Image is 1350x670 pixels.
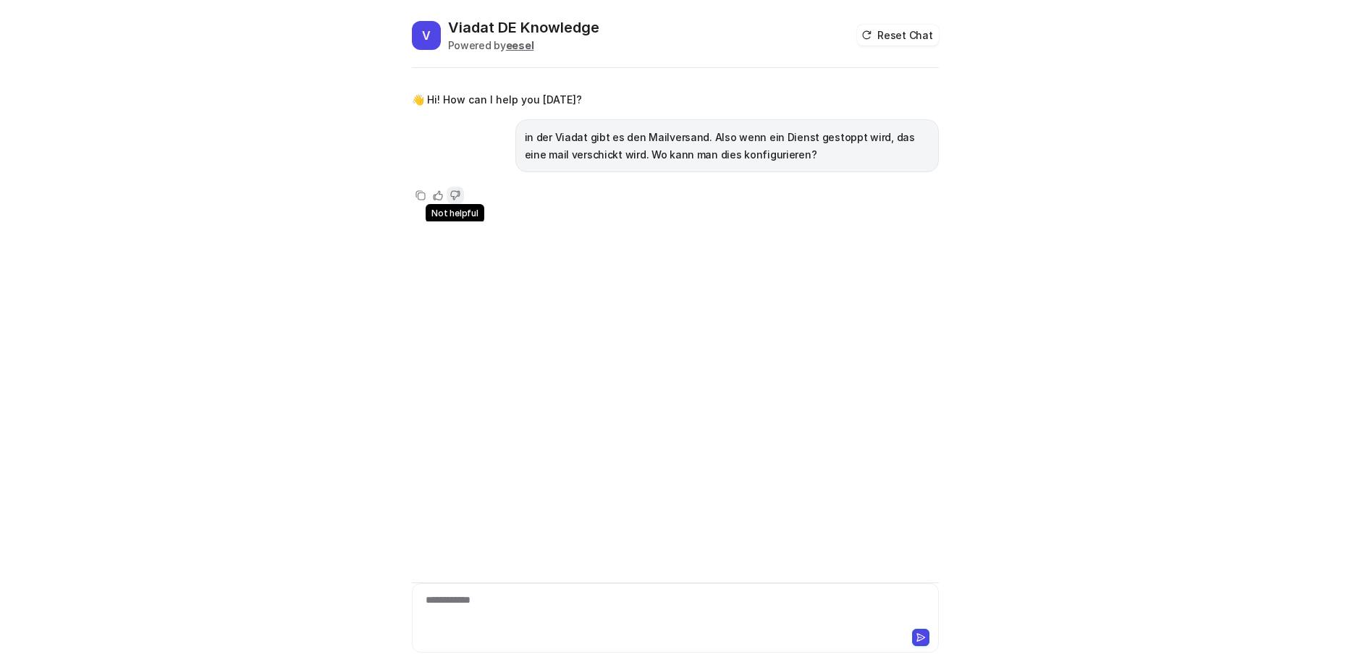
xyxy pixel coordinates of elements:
[857,25,938,46] button: Reset Chat
[448,38,599,53] div: Powered by
[506,39,534,51] b: eesel
[448,17,599,38] h2: Viadat DE Knowledge
[525,129,929,164] p: in der Viadat gibt es den Mailversand. Also wenn ein Dienst gestoppt wird, das eine mail verschic...
[412,91,582,109] p: 👋 Hi! How can I help you [DATE]?
[426,204,484,223] span: Not helpful
[412,21,441,50] span: V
